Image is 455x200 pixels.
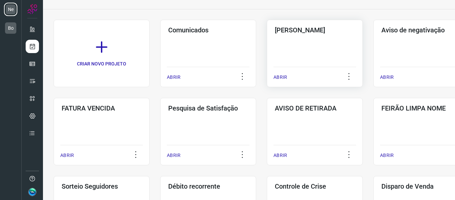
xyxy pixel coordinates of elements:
p: ABRIR [60,152,74,159]
h3: [PERSON_NAME] [275,26,355,34]
h3: FATURA VENCIDA [62,104,142,112]
p: ABRIR [273,74,287,81]
h3: AVISO DE RETIRADA [275,104,355,112]
li: Ne [4,3,17,16]
li: Bo [4,21,17,35]
h3: Débito recorrente [168,182,248,190]
h3: Sorteio Seguidores [62,182,142,190]
h3: Pesquisa de Satisfação [168,104,248,112]
img: 47c40af94961a9f83d4b05d5585d06bd.jpg [28,188,36,196]
h3: Comunicados [168,26,248,34]
h3: Controle de Crise [275,182,355,190]
p: CRIAR NOVO PROJETO [77,60,126,67]
p: ABRIR [273,152,287,159]
img: Logo [27,4,37,14]
p: ABRIR [167,74,181,81]
p: ABRIR [167,152,181,159]
p: ABRIR [380,152,394,159]
p: ABRIR [380,74,394,81]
